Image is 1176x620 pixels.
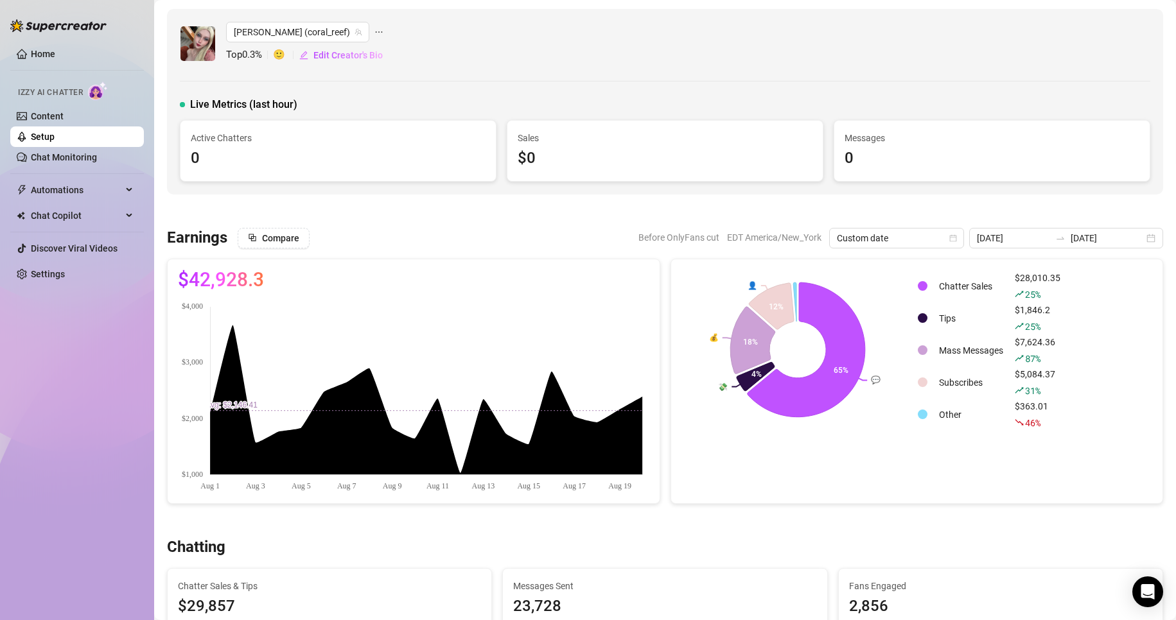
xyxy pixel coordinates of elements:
[248,233,257,242] span: block
[191,131,486,145] span: Active Chatters
[31,180,122,200] span: Automations
[1015,354,1024,363] span: rise
[1015,335,1060,366] div: $7,624.36
[977,231,1050,245] input: Start date
[845,146,1139,171] div: 0
[1132,576,1163,607] div: Open Intercom Messenger
[31,49,55,59] a: Home
[934,399,1008,430] td: Other
[949,234,957,242] span: calendar
[31,269,65,279] a: Settings
[1015,418,1024,427] span: fall
[1055,233,1066,243] span: swap-right
[934,367,1008,398] td: Subscribes
[17,185,27,195] span: thunderbolt
[191,146,486,171] div: 0
[1025,352,1040,365] span: 87 %
[238,228,310,248] button: Compare
[934,335,1008,366] td: Mass Messages
[1071,231,1144,245] input: End date
[1015,322,1024,331] span: rise
[167,228,227,248] h3: Earnings
[513,579,816,593] span: Messages Sent
[313,50,383,60] span: Edit Creator's Bio
[355,28,362,36] span: team
[871,375,881,384] text: 💬
[518,146,812,171] div: $0
[31,205,122,226] span: Chat Copilot
[31,111,64,121] a: Content
[273,47,299,63] span: 🙂
[849,594,1152,619] div: 2,856
[837,228,956,248] span: Custom date
[180,26,215,61] img: Anna
[1025,384,1040,397] span: 31 %
[178,594,481,619] span: $29,857
[234,22,362,42] span: Anna (coral_reef)
[190,97,297,112] span: Live Metrics (last hour)
[934,303,1008,334] td: Tips
[299,51,308,60] span: edit
[934,271,1008,302] td: Chatter Sales
[1025,288,1040,300] span: 25 %
[718,382,728,392] text: 💸
[1015,367,1060,398] div: $5,084.37
[226,47,273,63] span: Top 0.3 %
[1015,399,1060,430] div: $363.01
[262,233,299,243] span: Compare
[845,131,1139,145] span: Messages
[1025,417,1040,429] span: 46 %
[1025,320,1040,332] span: 25 %
[31,132,55,142] a: Setup
[178,579,481,593] span: Chatter Sales & Tips
[17,211,25,220] img: Chat Copilot
[299,45,383,65] button: Edit Creator's Bio
[513,594,816,619] div: 23,728
[638,228,719,247] span: Before OnlyFans cut
[1015,386,1024,395] span: rise
[167,537,225,558] h3: Chatting
[727,228,821,247] span: EDT America/New_York
[849,579,1152,593] span: Fans Engaged
[31,152,97,162] a: Chat Monitoring
[1015,303,1060,334] div: $1,846.2
[31,243,118,254] a: Discover Viral Videos
[708,332,718,342] text: 💰
[10,19,107,32] img: logo-BBDzfeDw.svg
[374,22,383,42] span: ellipsis
[88,82,108,100] img: AI Chatter
[18,87,83,99] span: Izzy AI Chatter
[1015,289,1024,298] span: rise
[518,131,812,145] span: Sales
[1015,271,1060,302] div: $28,010.35
[1055,233,1066,243] span: to
[747,280,757,290] text: 👤
[178,270,264,290] span: $42,928.3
